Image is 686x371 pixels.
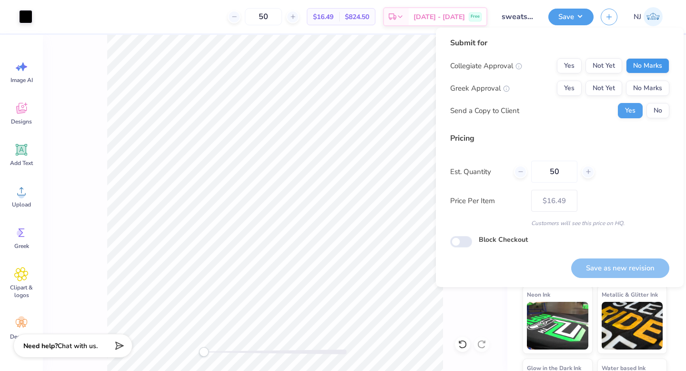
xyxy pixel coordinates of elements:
[450,219,669,227] div: Customers will see this price on HQ.
[10,76,33,84] span: Image AI
[14,242,29,250] span: Greek
[12,201,31,208] span: Upload
[450,83,510,94] div: Greek Approval
[450,196,524,206] label: Price Per Item
[602,289,658,299] span: Metallic & Glitter Ink
[626,58,669,73] button: No Marks
[618,103,643,118] button: Yes
[414,12,465,22] span: [DATE] - [DATE]
[527,289,550,299] span: Neon Ink
[450,105,519,116] div: Send a Copy to Client
[527,302,588,350] img: Neon Ink
[557,58,582,73] button: Yes
[10,159,33,167] span: Add Text
[557,81,582,96] button: Yes
[548,9,594,25] button: Save
[602,302,663,350] img: Metallic & Glitter Ink
[450,61,522,72] div: Collegiate Approval
[11,118,32,125] span: Designs
[450,166,507,177] label: Est. Quantity
[531,161,577,183] input: – –
[634,11,641,22] span: NJ
[199,347,209,357] div: Accessibility label
[245,8,282,25] input: – –
[646,103,669,118] button: No
[479,235,528,245] label: Block Checkout
[23,341,58,350] strong: Need help?
[626,81,669,96] button: No Marks
[10,333,33,340] span: Decorate
[450,37,669,49] div: Submit for
[450,133,669,144] div: Pricing
[6,284,37,299] span: Clipart & logos
[629,7,667,26] a: NJ
[58,341,98,350] span: Chat with us.
[313,12,333,22] span: $16.49
[644,7,663,26] img: Nidhi Jariwala
[345,12,369,22] span: $824.50
[471,13,480,20] span: Free
[494,7,541,26] input: Untitled Design
[585,81,622,96] button: Not Yet
[585,58,622,73] button: Not Yet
